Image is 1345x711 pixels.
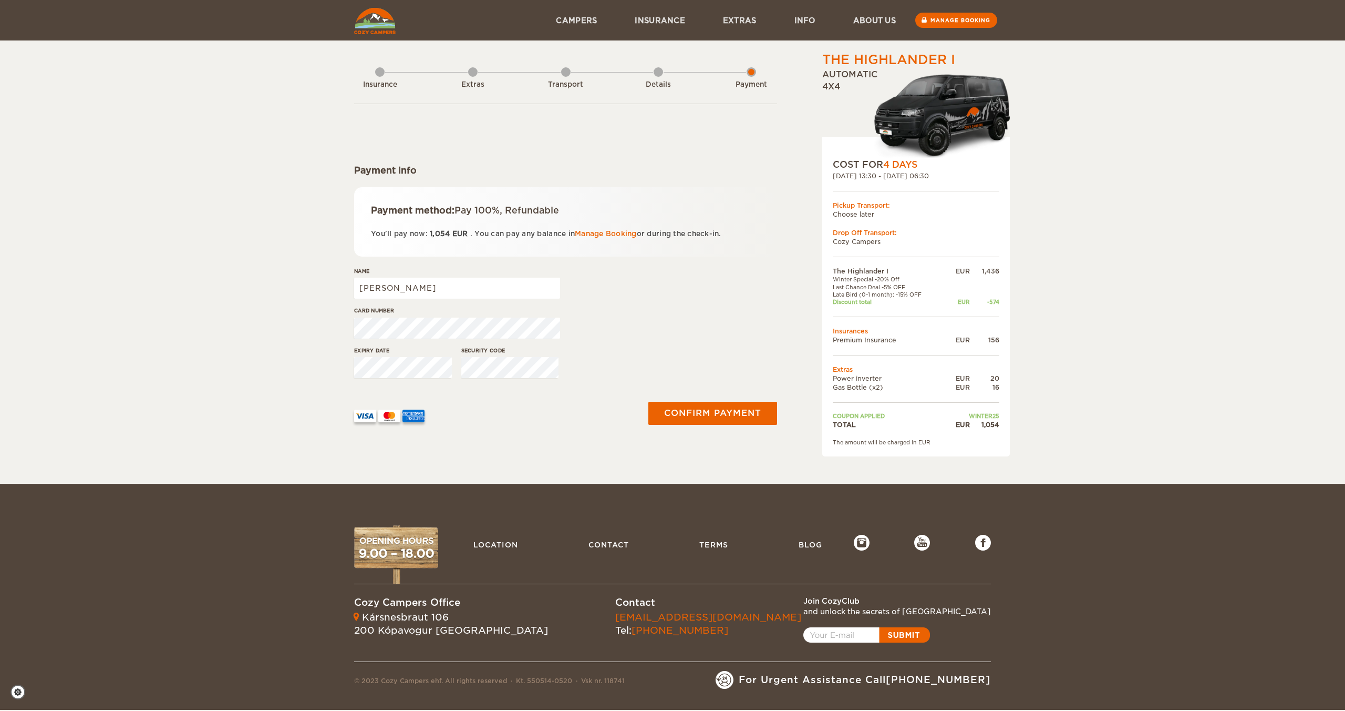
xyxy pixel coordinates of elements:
img: Cozy Campers [354,8,396,34]
div: Drop Off Transport: [833,228,999,237]
div: COST FOR [833,158,999,171]
td: Winter Special -20% Off [833,276,945,283]
span: EUR [452,230,468,238]
div: EUR [945,374,970,383]
td: Choose later [833,210,999,219]
div: Pickup Transport: [833,201,999,210]
div: The Highlander I [822,51,955,69]
div: Automatic 4x4 [822,69,1010,158]
td: The Highlander I [833,267,945,276]
img: VISA [354,410,376,422]
div: 20 [970,374,999,383]
div: Payment method: [371,204,760,217]
div: The amount will be charged in EUR [833,439,999,446]
div: Insurance [351,80,409,90]
label: Expiry date [354,347,452,354]
a: Manage booking [915,13,997,28]
div: Contact [615,596,801,610]
div: EUR [945,298,970,306]
span: Pay 100%, Refundable [454,205,559,216]
td: Last Chance Deal -5% OFF [833,283,945,291]
div: 1,436 [970,267,999,276]
a: Manage Booking [575,230,637,238]
div: Cozy Campers Office [354,596,548,610]
div: Extras [444,80,502,90]
span: 4 Days [883,159,917,170]
a: [PHONE_NUMBER] [886,674,991,685]
div: EUR [945,336,970,344]
td: Cozy Campers [833,237,999,246]
div: Payment [722,80,780,90]
td: Late Bird (0-1 month): -15% OFF [833,291,945,298]
a: Contact [583,535,634,555]
td: Insurances [833,327,999,336]
p: You'll pay now: . You can pay any balance in or during the check-in. [371,228,760,240]
label: Card number [354,307,560,314]
span: For Urgent Assistance Call [739,673,991,687]
a: Blog [793,535,827,555]
td: Extras [833,365,999,374]
div: 156 [970,336,999,344]
div: [DATE] 13:30 - [DATE] 06:30 [833,171,999,180]
td: WINTER25 [945,412,999,420]
td: Premium Insurance [833,336,945,344]
span: 1,054 [430,230,450,238]
div: EUR [945,420,970,429]
div: 1,054 [970,420,999,429]
div: Tel: [615,611,801,637]
div: © 2023 Cozy Campers ehf. All rights reserved Kt. 550514-0520 Vsk nr. 118741 [354,676,625,689]
td: Coupon applied [833,412,945,420]
td: Power inverter [833,374,945,383]
td: Discount total [833,298,945,306]
a: Cookie settings [11,685,32,699]
a: [EMAIL_ADDRESS][DOMAIN_NAME] [615,612,801,623]
div: Details [629,80,687,90]
a: [PHONE_NUMBER] [632,625,728,636]
label: Security code [461,347,559,354]
div: EUR [945,383,970,392]
img: AMEX [402,410,425,422]
img: Cozy-3.png [864,72,1010,158]
a: Location [468,535,523,555]
a: Open popup [803,627,930,643]
a: Terms [694,535,733,555]
label: Name [354,267,560,275]
div: Join CozyClub [803,596,991,606]
td: Gas Bottle (x2) [833,383,945,392]
div: and unlock the secrets of [GEOGRAPHIC_DATA] [803,606,991,617]
img: mastercard [378,410,400,422]
div: -574 [970,298,999,306]
div: Payment info [354,164,777,177]
div: Kársnesbraut 106 200 Kópavogur [GEOGRAPHIC_DATA] [354,611,548,637]
td: TOTAL [833,420,945,429]
div: EUR [945,267,970,276]
button: Confirm payment [648,402,777,425]
div: 16 [970,383,999,392]
div: Transport [537,80,595,90]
